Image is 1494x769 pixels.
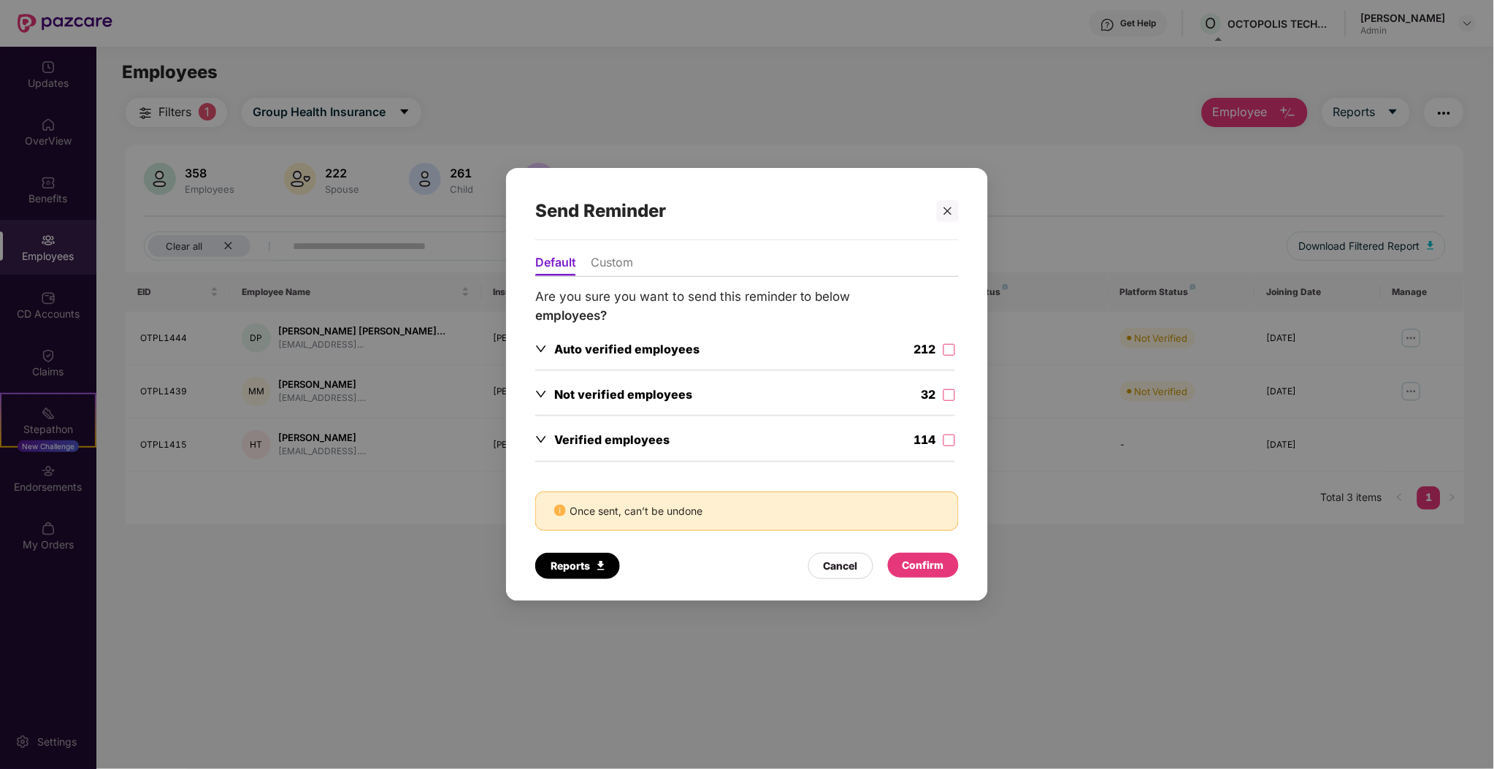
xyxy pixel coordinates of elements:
[535,343,547,355] span: down
[535,287,959,326] p: Are you sure you want to send this reminder to below
[535,255,576,276] li: Default
[824,558,858,574] div: Cancel
[535,183,924,240] div: Send Reminder
[535,435,547,446] span: down
[922,387,936,402] span: 32
[554,387,692,402] span: Not verified employees
[591,255,633,276] li: Custom
[903,557,944,573] div: Confirm
[535,389,547,400] span: down
[597,561,605,570] img: Icon
[943,206,953,216] span: close
[535,491,959,531] div: Once sent, can’t be undone
[554,505,566,516] span: info-circle
[554,342,700,356] span: Auto verified employees
[914,433,936,448] span: 114
[914,342,936,356] span: 212
[551,558,605,574] div: Reports
[535,307,959,326] div: employees?
[554,433,670,448] span: Verified employees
